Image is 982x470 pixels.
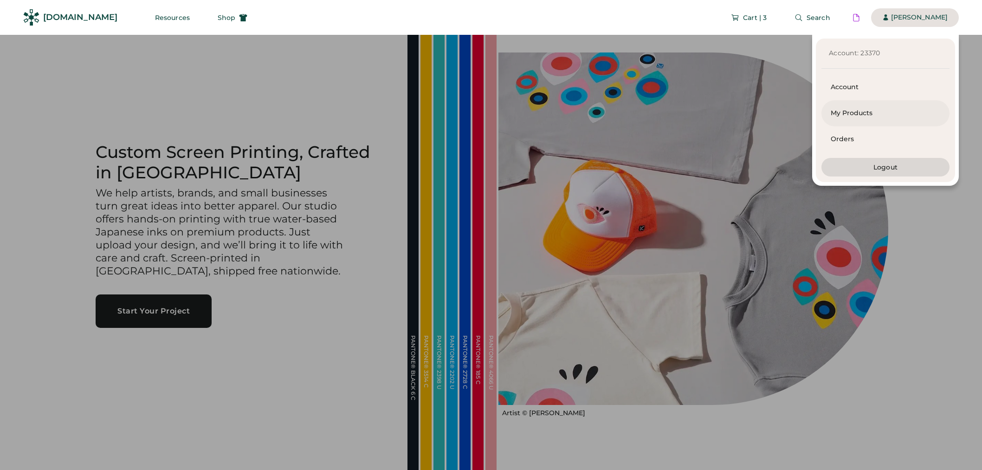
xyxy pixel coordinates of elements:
[829,49,942,58] div: Account: 23370
[207,8,258,27] button: Shop
[938,428,978,468] iframe: Front Chat
[144,8,201,27] button: Resources
[831,109,940,118] div: My Products
[720,8,778,27] button: Cart | 3
[891,13,948,22] div: [PERSON_NAME]
[821,158,950,176] button: Logout
[218,14,235,21] span: Shop
[831,135,940,144] div: Orders
[743,14,767,21] span: Cart | 3
[831,83,940,92] div: Account
[43,12,117,23] div: [DOMAIN_NAME]
[783,8,841,27] button: Search
[807,14,830,21] span: Search
[23,9,39,26] img: Rendered Logo - Screens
